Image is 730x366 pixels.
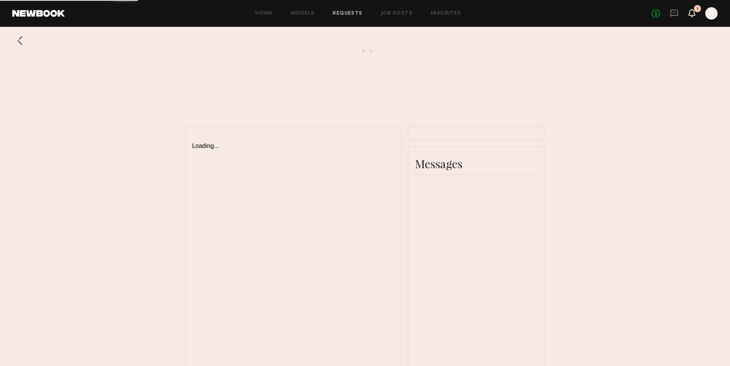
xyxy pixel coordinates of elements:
div: Loading... [192,133,395,149]
a: Favorites [431,11,461,16]
div: 1 [697,7,699,11]
a: Models [291,11,314,16]
div: Messages [415,156,538,171]
a: Requests [333,11,363,16]
a: Home [256,11,273,16]
a: Job Posts [381,11,413,16]
a: B [705,7,718,20]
